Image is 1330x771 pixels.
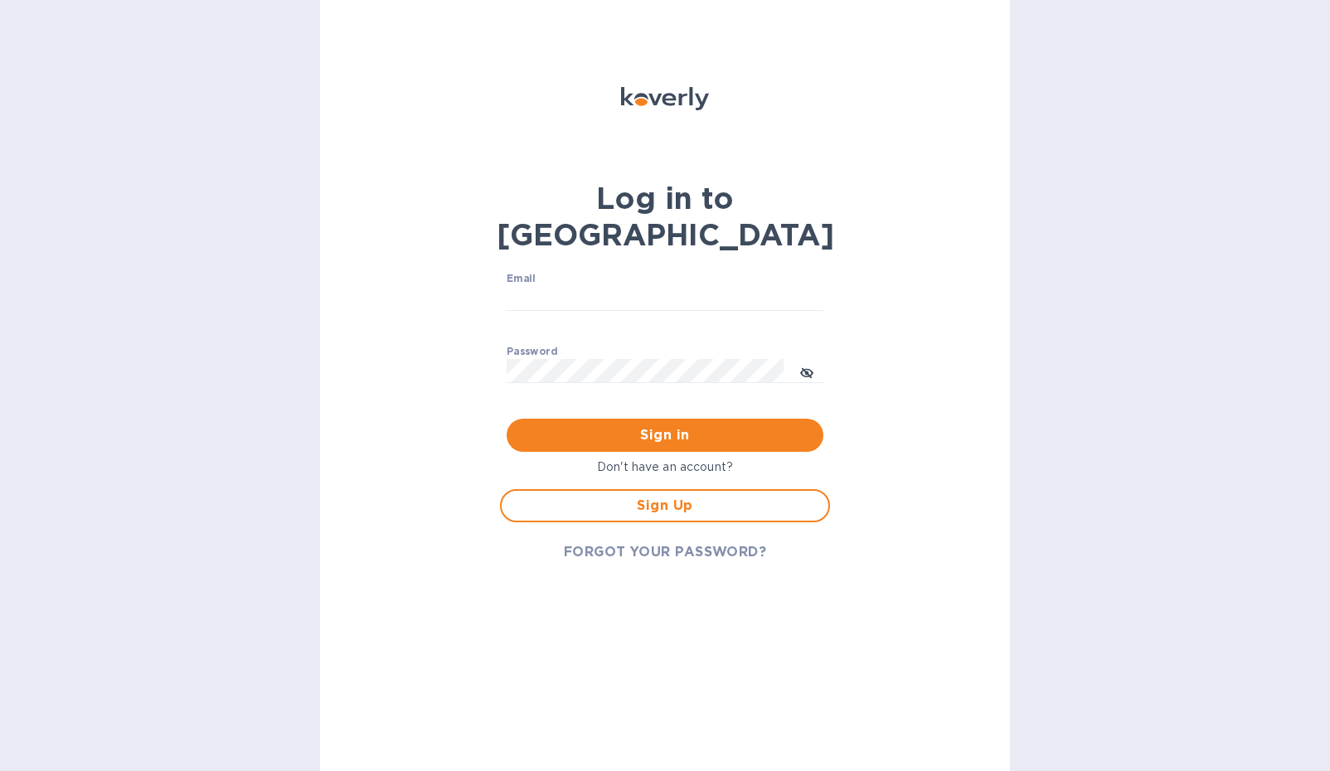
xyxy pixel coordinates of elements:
[520,425,810,445] span: Sign in
[497,180,834,253] b: Log in to [GEOGRAPHIC_DATA]
[790,355,823,388] button: toggle password visibility
[507,347,557,356] label: Password
[515,496,815,516] span: Sign Up
[621,87,709,110] img: Koverly
[564,542,767,562] span: FORGOT YOUR PASSWORD?
[507,274,536,284] label: Email
[500,458,830,476] p: Don't have an account?
[551,536,780,569] button: FORGOT YOUR PASSWORD?
[507,419,823,452] button: Sign in
[500,489,830,522] button: Sign Up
